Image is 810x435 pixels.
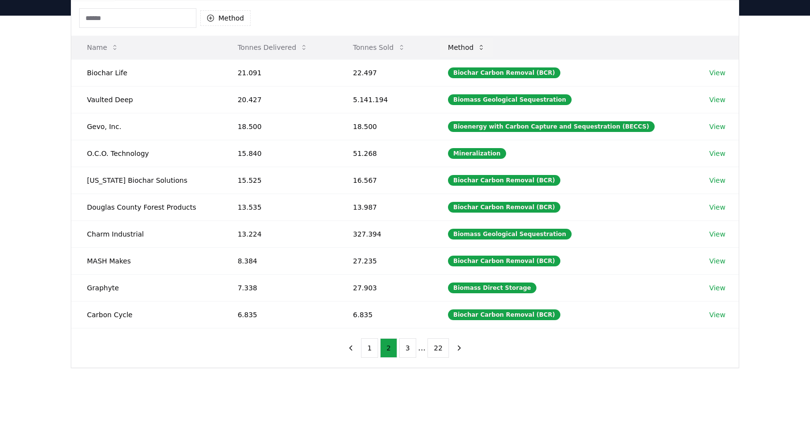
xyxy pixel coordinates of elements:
div: Biomass Geological Sequestration [448,229,572,239]
a: View [709,283,725,293]
a: View [709,256,725,266]
div: Mineralization [448,148,506,159]
td: Graphyte [71,274,222,301]
td: Biochar Life [71,59,222,86]
button: 22 [427,338,449,358]
td: Gevo, Inc. [71,113,222,140]
td: MASH Makes [71,247,222,274]
td: 15.840 [222,140,337,167]
div: Biochar Carbon Removal (BCR) [448,309,560,320]
td: O.C.O. Technology [71,140,222,167]
div: Biomass Direct Storage [448,283,536,293]
td: 327.394 [338,220,432,247]
td: Carbon Cycle [71,301,222,328]
div: Biomass Geological Sequestration [448,94,572,105]
button: 1 [361,338,378,358]
a: View [709,68,725,78]
td: Vaulted Deep [71,86,222,113]
td: 6.835 [222,301,337,328]
button: Method [200,10,251,26]
a: View [709,175,725,185]
td: 27.235 [338,247,432,274]
td: 18.500 [338,113,432,140]
td: 20.427 [222,86,337,113]
td: Douglas County Forest Products [71,194,222,220]
a: View [709,149,725,158]
button: 3 [399,338,416,358]
button: Tonnes Delivered [230,38,316,57]
a: View [709,229,725,239]
button: Method [440,38,493,57]
td: 22.497 [338,59,432,86]
td: 13.987 [338,194,432,220]
td: 13.224 [222,220,337,247]
td: 6.835 [338,301,432,328]
button: previous page [342,338,359,358]
td: 51.268 [338,140,432,167]
a: View [709,202,725,212]
a: View [709,95,725,105]
button: Name [79,38,127,57]
div: Biochar Carbon Removal (BCR) [448,67,560,78]
li: ... [418,342,426,354]
td: 18.500 [222,113,337,140]
button: 2 [380,338,397,358]
div: Biochar Carbon Removal (BCR) [448,202,560,213]
a: View [709,122,725,131]
td: 21.091 [222,59,337,86]
div: Biochar Carbon Removal (BCR) [448,175,560,186]
td: 13.535 [222,194,337,220]
div: Biochar Carbon Removal (BCR) [448,256,560,266]
td: [US_STATE] Biochar Solutions [71,167,222,194]
a: View [709,310,725,320]
td: 8.384 [222,247,337,274]
td: 16.567 [338,167,432,194]
td: 27.903 [338,274,432,301]
td: 7.338 [222,274,337,301]
div: Bioenergy with Carbon Capture and Sequestration (BECCS) [448,121,655,132]
td: 5.141.194 [338,86,432,113]
button: next page [451,338,468,358]
td: Charm Industrial [71,220,222,247]
button: Tonnes Sold [345,38,413,57]
td: 15.525 [222,167,337,194]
